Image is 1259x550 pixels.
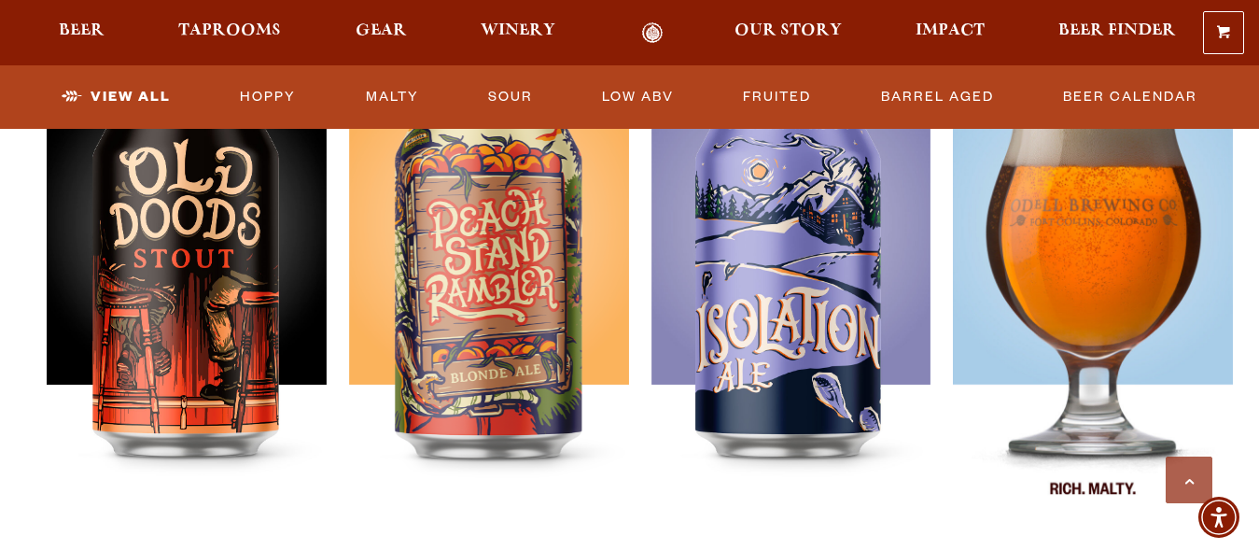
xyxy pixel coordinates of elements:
[874,76,1001,119] a: Barrel Aged
[953,63,1233,530] img: Oktoberfest
[1046,22,1188,44] a: Beer Finder
[722,22,854,44] a: Our Story
[166,22,293,44] a: Taprooms
[343,22,419,44] a: Gear
[618,22,688,44] a: Odell Home
[59,23,105,38] span: Beer
[735,76,818,119] a: Fruited
[1166,457,1212,503] a: Scroll to top
[178,23,281,38] span: Taprooms
[734,23,842,38] span: Our Story
[903,22,997,44] a: Impact
[54,76,178,119] a: View All
[349,63,629,530] img: Peach Stand Rambler
[595,76,681,119] a: Low ABV
[481,76,540,119] a: Sour
[47,63,327,530] img: Old Doods
[47,22,117,44] a: Beer
[481,23,555,38] span: Winery
[651,63,931,530] img: Isolation Ale
[916,23,985,38] span: Impact
[358,76,427,119] a: Malty
[356,23,407,38] span: Gear
[232,76,303,119] a: Hoppy
[1058,23,1176,38] span: Beer Finder
[1056,76,1205,119] a: Beer Calendar
[469,22,567,44] a: Winery
[1198,497,1239,538] div: Accessibility Menu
